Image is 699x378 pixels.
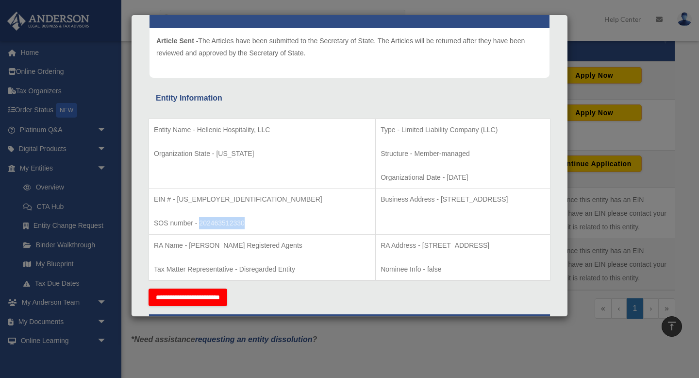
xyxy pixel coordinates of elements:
[156,91,543,105] div: Entity Information
[154,193,370,206] p: EIN # - [US_EMPLOYER_IDENTIFICATION_NUMBER]
[154,240,370,252] p: RA Name - [PERSON_NAME] Registered Agents
[381,172,545,184] p: Organizational Date - [DATE]
[381,240,545,252] p: RA Address - [STREET_ADDRESS]
[381,148,545,160] p: Structure - Member-managed
[156,37,198,45] span: Article Sent -
[156,35,543,59] p: The Articles have been submitted to the Secretary of State. The Articles will be returned after t...
[154,263,370,275] p: Tax Matter Representative - Disregarded Entity
[381,193,545,206] p: Business Address - [STREET_ADDRESS]
[381,124,545,136] p: Type - Limited Liability Company (LLC)
[381,263,545,275] p: Nominee Info - false
[154,148,370,160] p: Organization State - [US_STATE]
[154,124,370,136] p: Entity Name - Hellenic Hospitality, LLC
[149,314,550,338] th: Tax Information
[154,217,370,229] p: SOS number - 202463512330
